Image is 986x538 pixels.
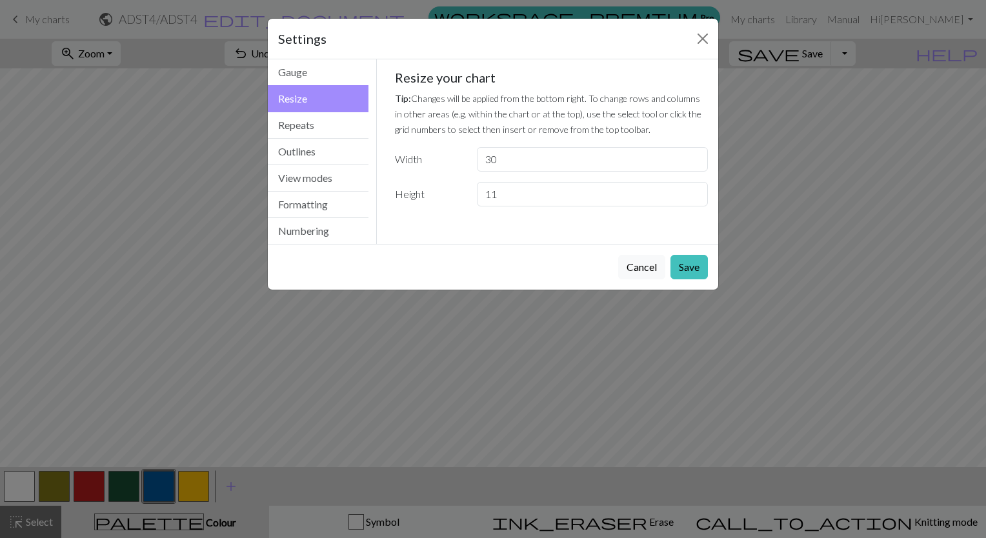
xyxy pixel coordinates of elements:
button: Resize [268,85,368,112]
button: Gauge [268,59,368,86]
h5: Settings [278,29,327,48]
button: Outlines [268,139,368,165]
button: Repeats [268,112,368,139]
label: Height [387,182,469,206]
button: Save [670,255,708,279]
small: Changes will be applied from the bottom right. To change rows and columns in other areas (e.g. wi... [395,93,701,135]
button: View modes [268,165,368,192]
button: Formatting [268,192,368,218]
button: Close [692,28,713,49]
label: Width [387,147,469,172]
button: Cancel [618,255,665,279]
strong: Tip: [395,93,411,104]
button: Numbering [268,218,368,244]
h5: Resize your chart [395,70,709,85]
